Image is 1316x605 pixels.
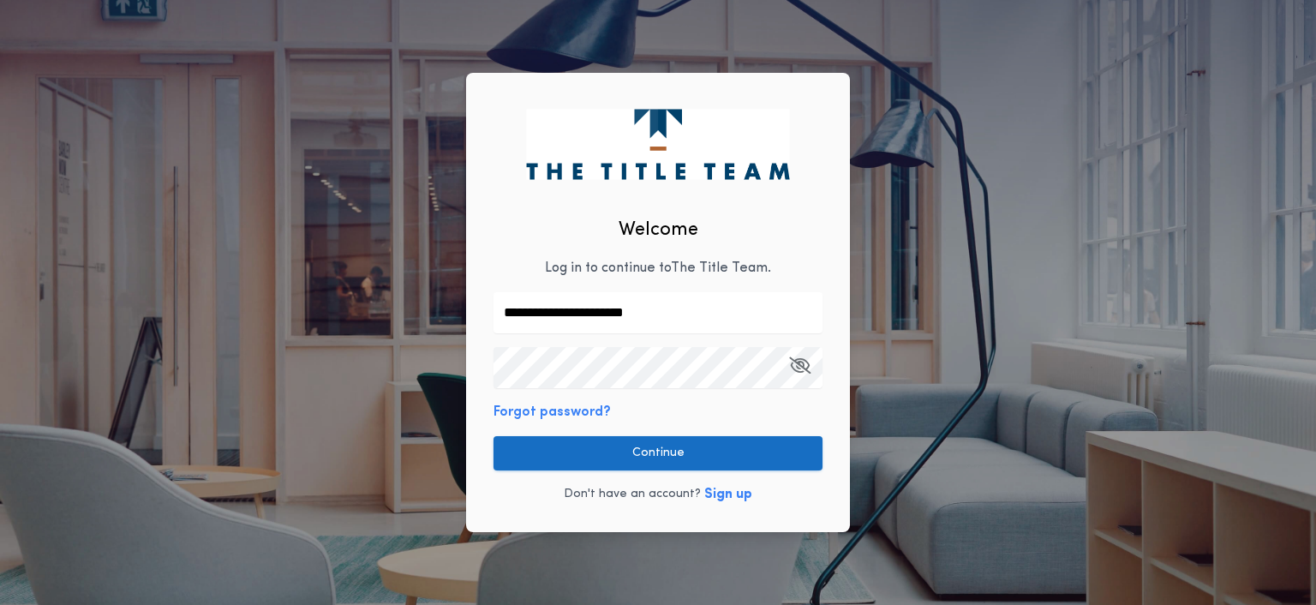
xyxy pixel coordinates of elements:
button: Continue [493,436,822,470]
button: Forgot password? [493,402,611,422]
p: Don't have an account? [564,486,701,503]
h2: Welcome [619,216,698,244]
button: Sign up [704,484,752,505]
p: Log in to continue to The Title Team . [545,258,771,279]
img: logo [526,109,789,179]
